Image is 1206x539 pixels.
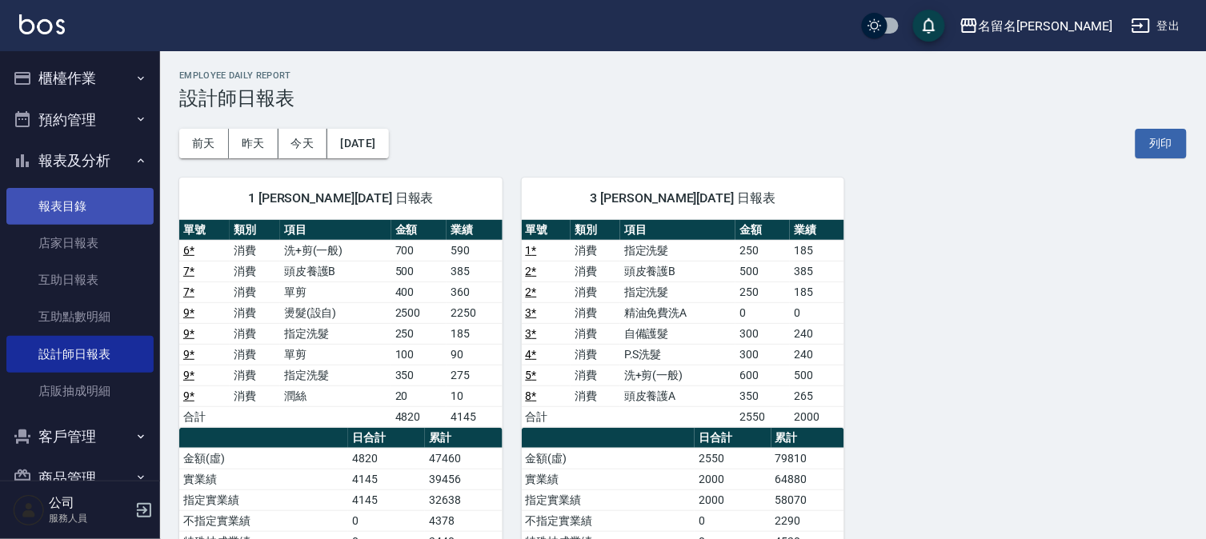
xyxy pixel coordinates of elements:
[447,240,502,261] td: 590
[6,188,154,225] a: 報表目錄
[6,336,154,373] a: 設計師日報表
[425,510,502,531] td: 4378
[447,344,502,365] td: 90
[735,261,790,281] td: 500
[522,448,695,469] td: 金額(虛)
[447,365,502,385] td: 275
[620,220,735,241] th: 項目
[522,469,695,489] td: 實業績
[695,448,771,469] td: 2550
[571,323,620,344] td: 消費
[230,323,280,344] td: 消費
[735,281,790,302] td: 250
[571,281,620,302] td: 消費
[571,240,620,261] td: 消費
[771,469,845,489] td: 64880
[348,448,425,469] td: 4820
[179,448,348,469] td: 金額(虛)
[348,510,425,531] td: 0
[447,302,502,323] td: 2250
[19,14,65,34] img: Logo
[280,365,391,385] td: 指定洗髮
[391,365,447,385] td: 350
[280,281,391,302] td: 單剪
[230,281,280,302] td: 消費
[280,220,391,241] th: 項目
[230,385,280,406] td: 消費
[735,240,790,261] td: 250
[179,469,348,489] td: 實業績
[348,489,425,510] td: 4145
[979,16,1112,36] div: 名留名[PERSON_NAME]
[391,385,447,406] td: 20
[771,448,845,469] td: 79810
[620,365,735,385] td: 洗+剪(一般)
[280,344,391,365] td: 單剪
[620,281,735,302] td: 指定洗髮
[790,365,844,385] td: 500
[735,323,790,344] td: 300
[620,240,735,261] td: 指定洗髮
[913,10,945,42] button: save
[6,262,154,298] a: 互助日報表
[1125,11,1187,41] button: 登出
[280,302,391,323] td: 燙髮(設自)
[6,298,154,335] a: 互助點數明細
[447,220,502,241] th: 業績
[6,99,154,141] button: 預約管理
[230,261,280,281] td: 消費
[522,489,695,510] td: 指定實業績
[425,428,502,449] th: 累計
[447,406,502,427] td: 4145
[735,385,790,406] td: 350
[695,428,771,449] th: 日合計
[790,406,844,427] td: 2000
[571,220,620,241] th: 類別
[522,510,695,531] td: 不指定實業績
[790,281,844,302] td: 185
[179,129,229,158] button: 前天
[735,344,790,365] td: 300
[425,489,502,510] td: 32638
[447,261,502,281] td: 385
[6,373,154,409] a: 店販抽成明細
[6,225,154,262] a: 店家日報表
[790,240,844,261] td: 185
[179,510,348,531] td: 不指定實業績
[278,129,328,158] button: 今天
[571,365,620,385] td: 消費
[620,385,735,406] td: 頭皮養護A
[620,344,735,365] td: P.S洗髮
[735,406,790,427] td: 2550
[179,70,1187,81] h2: Employee Daily Report
[620,261,735,281] td: 頭皮養護B
[179,220,230,241] th: 單號
[391,406,447,427] td: 4820
[49,495,130,511] h5: 公司
[790,344,844,365] td: 240
[280,385,391,406] td: 潤絲
[771,510,845,531] td: 2290
[447,385,502,406] td: 10
[571,344,620,365] td: 消費
[230,344,280,365] td: 消費
[179,220,503,428] table: a dense table
[571,385,620,406] td: 消費
[571,261,620,281] td: 消費
[179,489,348,510] td: 指定實業績
[198,190,483,206] span: 1 [PERSON_NAME][DATE] 日報表
[391,240,447,261] td: 700
[790,385,844,406] td: 265
[280,261,391,281] td: 頭皮養護B
[13,494,45,526] img: Person
[230,365,280,385] td: 消費
[179,406,230,427] td: 合計
[541,190,826,206] span: 3 [PERSON_NAME][DATE] 日報表
[620,323,735,344] td: 自備護髮
[391,281,447,302] td: 400
[391,344,447,365] td: 100
[735,302,790,323] td: 0
[230,240,280,261] td: 消費
[6,416,154,457] button: 客戶管理
[391,220,447,241] th: 金額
